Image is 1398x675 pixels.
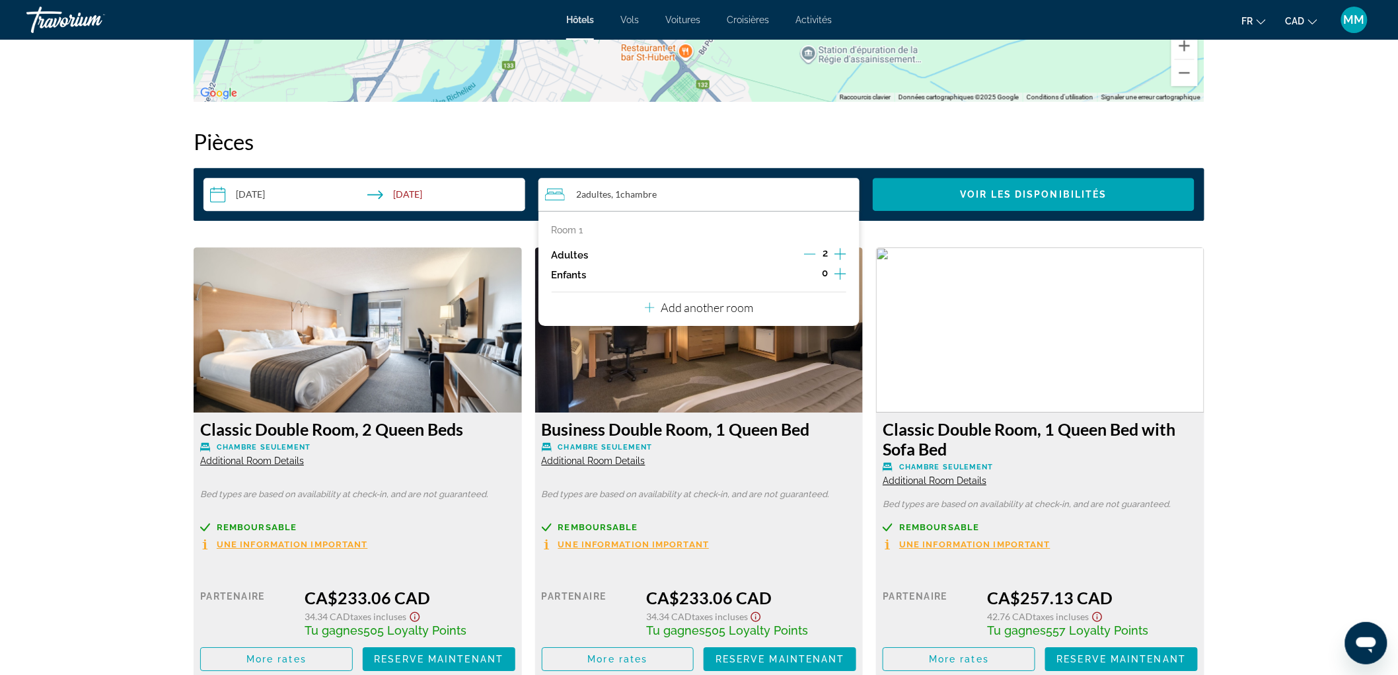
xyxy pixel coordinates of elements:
p: Enfants [552,270,587,281]
button: Add another room [645,292,754,319]
button: Change currency [1286,11,1317,30]
span: Remboursable [217,523,297,532]
button: Change language [1242,11,1266,30]
p: Add another room [661,300,754,315]
span: Voitures [665,15,700,25]
span: Adultes [582,188,612,200]
a: Signaler une erreur cartographique [1101,93,1200,100]
a: Remboursable [200,522,515,532]
span: Additional Room Details [200,456,304,466]
p: Adultes [552,250,589,261]
button: Zoom arrière [1171,60,1198,86]
span: Chambre [621,188,657,200]
button: Une information important [883,539,1050,550]
span: Hôtels [566,15,594,25]
img: 58a51af6-b8dc-4989-a0af-51b80a53d4ec.jpeg [194,247,522,413]
button: User Menu [1337,6,1372,34]
div: Partenaire [200,588,295,637]
button: Increment adults [834,245,846,265]
div: Search widget [203,178,1195,211]
a: Activités [795,15,832,25]
button: Show Taxes and Fees disclaimer [748,608,764,623]
a: Croisières [727,15,769,25]
h3: Classic Double Room, 1 Queen Bed with Sofa Bed [883,419,1198,459]
p: Bed types are based on availability at check-in, and are not guaranteed. [883,500,1198,509]
span: Taxes incluses [1033,611,1089,622]
button: Reserve maintenant [1045,647,1198,671]
span: Chambre seulement [217,443,311,452]
span: Données cartographiques ©2025 Google [899,93,1019,100]
button: More rates [542,647,694,671]
button: Une information important [200,539,368,550]
span: Remboursable [558,523,638,532]
img: Google [197,85,240,102]
span: Voir les disponibilités [961,189,1107,200]
button: Check-in date: Sep 14, 2025 Check-out date: Sep 15, 2025 [203,178,525,211]
span: More rates [588,654,648,664]
img: ff37fccb-c7c7-4624-bcd7-6b683502c6a9.jpeg [535,247,864,413]
span: fr [1242,16,1253,26]
span: Une information important [899,540,1050,549]
span: 34.34 CAD [646,611,692,622]
span: Chambre seulement [558,443,653,452]
span: Tu gagnes [988,623,1047,637]
button: More rates [200,647,353,671]
span: Remboursable [899,523,979,532]
span: 557 Loyalty Points [1047,623,1149,637]
div: CA$233.06 CAD [646,588,856,608]
button: Show Taxes and Fees disclaimer [1089,608,1105,623]
h2: Pièces [194,128,1204,155]
button: Reserve maintenant [363,647,515,671]
span: 34.34 CAD [305,611,351,622]
div: Partenaire [542,588,637,637]
span: Tu gagnes [305,623,364,637]
span: 2 [577,189,612,200]
span: , 1 [612,189,657,200]
h3: Business Double Room, 1 Queen Bed [542,419,857,439]
span: Une information important [558,540,710,549]
p: Bed types are based on availability at check-in, and are not guaranteed. [542,490,857,499]
button: Zoom avant [1171,32,1198,59]
span: Additional Room Details [542,456,645,466]
button: Decrement adults [804,247,816,263]
span: Taxes incluses [692,611,748,622]
span: Reserve maintenant [716,654,845,664]
button: Increment children [834,265,846,285]
img: f4214463-0cda-43f8-bfe1-63f083f2e910.jpeg [876,247,1204,413]
span: CAD [1286,16,1305,26]
button: Voir les disponibilités [873,178,1195,211]
span: 505 Loyalty Points [364,623,467,637]
span: Reserve maintenant [1057,654,1187,664]
button: Une information important [542,539,710,550]
span: More rates [246,654,307,664]
span: MM [1344,13,1365,26]
a: Remboursable [883,522,1198,532]
span: 2 [823,248,828,258]
a: Ouvrir cette zone dans Google Maps (dans une nouvelle fenêtre) [197,85,240,102]
span: Une information important [217,540,368,549]
span: 0 [822,268,828,278]
span: Additional Room Details [883,475,986,486]
div: Partenaire [883,588,978,637]
a: Conditions d'utilisation (s'ouvre dans un nouvel onglet) [1027,93,1093,100]
span: 42.76 CAD [988,611,1033,622]
button: Decrement children [803,267,815,283]
span: Chambre seulement [899,463,994,471]
button: Raccourcis clavier [840,93,891,102]
span: 505 Loyalty Points [705,623,808,637]
p: Room 1 [552,225,583,235]
div: CA$233.06 CAD [305,588,515,608]
a: Remboursable [542,522,857,532]
span: Taxes incluses [351,611,407,622]
a: Vols [620,15,639,25]
button: Travelers: 2 adults, 0 children [538,178,860,211]
iframe: Bouton de lancement de la fenêtre de messagerie [1345,622,1387,664]
h3: Classic Double Room, 2 Queen Beds [200,419,515,439]
p: Bed types are based on availability at check-in, and are not guaranteed. [200,490,515,499]
span: Tu gagnes [646,623,705,637]
button: More rates [883,647,1035,671]
a: Travorium [26,3,159,37]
